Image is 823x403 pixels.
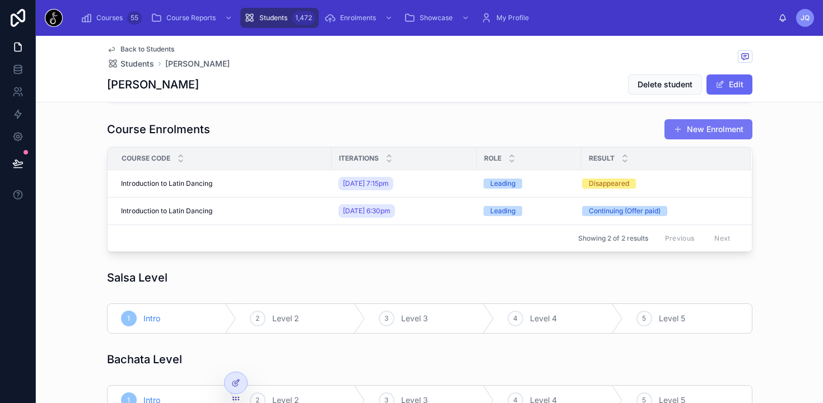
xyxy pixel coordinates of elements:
span: Introduction to Latin Dancing [121,179,212,188]
span: [DATE] 6:30pm [343,207,390,215]
span: Showing 2 of 2 results [578,234,648,243]
a: [PERSON_NAME] [165,58,230,69]
div: Leading [490,206,515,216]
span: 3 [384,314,388,323]
div: scrollable content [72,6,778,30]
div: Leading [490,179,515,189]
button: Edit [706,74,752,95]
a: Courses55 [77,8,145,28]
a: Introduction to Latin Dancing [121,207,325,215]
span: Level 3 [401,313,428,324]
span: Course Reports [166,13,216,22]
h1: Salsa Level [107,270,168,285]
a: Introduction to Latin Dancing [121,179,325,188]
a: [DATE] 7:15pm [338,177,393,190]
button: Delete student [628,74,702,95]
span: JQ [801,13,810,22]
a: Showcase [401,8,475,28]
span: Result [589,154,615,163]
span: Students [259,13,287,22]
iframe: Slideout [590,245,823,403]
a: Students [107,58,154,69]
div: Continuing (Offer paid) [589,206,661,216]
span: Iterations [339,154,379,163]
h1: [PERSON_NAME] [107,77,199,92]
a: Enrolments [321,8,398,28]
a: Back to Students [107,45,174,54]
span: Delete student [638,79,692,90]
span: Courses [96,13,123,22]
span: Course Code [122,154,170,163]
a: My Profile [477,8,537,28]
img: App logo [45,9,63,27]
a: Disappeared [582,179,737,189]
span: Students [120,58,154,69]
span: My Profile [496,13,529,22]
a: Leading [483,179,575,189]
span: Level 4 [530,313,557,324]
span: 4 [513,314,518,323]
div: 1,472 [292,11,315,25]
div: 55 [127,11,142,25]
a: Continuing (Offer paid) [582,206,737,216]
h1: Bachata Level [107,352,182,367]
span: Intro [143,313,160,324]
a: Course Reports [147,8,238,28]
button: New Enrolment [664,119,752,139]
span: Introduction to Latin Dancing [121,207,212,215]
span: Back to Students [120,45,174,54]
h1: Course Enrolments [107,121,210,137]
span: 1 [127,314,130,323]
a: [DATE] 6:30pm [338,202,470,220]
span: Showcase [420,13,453,22]
a: [DATE] 6:30pm [338,204,395,218]
span: Role [484,154,501,163]
span: Level 2 [272,313,299,324]
span: Enrolments [340,13,376,22]
span: 2 [255,314,259,323]
a: Students1,472 [240,8,319,28]
div: Disappeared [589,179,629,189]
span: [DATE] 7:15pm [343,179,389,188]
a: Leading [483,206,575,216]
a: [DATE] 7:15pm [338,175,470,193]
